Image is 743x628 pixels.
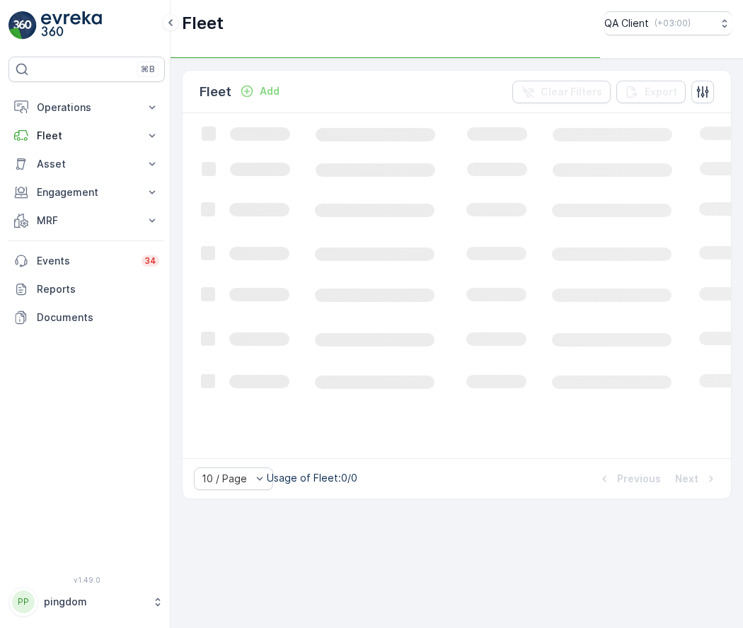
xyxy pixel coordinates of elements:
button: Export [616,81,686,103]
img: logo_light-DOdMpM7g.png [41,11,102,40]
button: Operations [8,93,165,122]
p: Operations [37,100,137,115]
button: Add [234,83,285,100]
p: ⌘B [141,64,155,75]
p: Previous [617,472,661,486]
p: MRF [37,214,137,228]
a: Reports [8,275,165,303]
p: Export [645,85,677,99]
p: Engagement [37,185,137,199]
p: QA Client [604,16,649,30]
button: Asset [8,150,165,178]
button: PPpingdom [8,587,165,617]
p: Events [37,254,133,268]
button: Clear Filters [512,81,611,103]
span: v 1.49.0 [8,576,165,584]
p: Reports [37,282,159,296]
button: Next [674,470,720,487]
p: Next [675,472,698,486]
p: Fleet [182,12,224,35]
p: pingdom [44,595,145,609]
p: Add [260,84,280,98]
p: 34 [144,255,156,267]
p: ( +03:00 ) [655,18,691,29]
a: Documents [8,303,165,332]
button: Engagement [8,178,165,207]
p: Asset [37,157,137,171]
p: Fleet [200,82,231,102]
p: Documents [37,310,159,325]
p: Fleet [37,129,137,143]
img: logo [8,11,37,40]
button: Fleet [8,122,165,150]
button: Previous [596,470,662,487]
button: QA Client(+03:00) [604,11,732,35]
button: MRF [8,207,165,235]
div: PP [12,591,35,613]
p: Usage of Fleet : 0/0 [267,471,357,485]
p: Clear Filters [541,85,602,99]
a: Events34 [8,247,165,275]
